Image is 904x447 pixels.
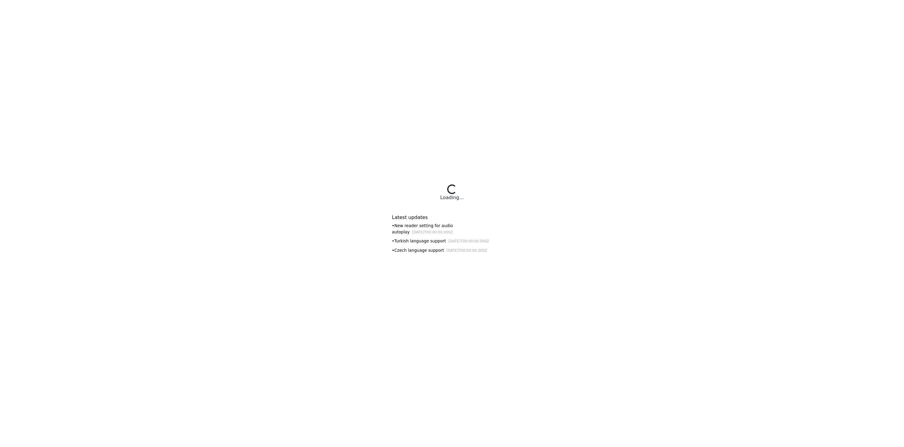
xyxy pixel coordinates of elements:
div: • Turkish language support [392,238,512,244]
small: [DATE]T00:00:00.000Z [446,248,487,253]
div: • Czech language support [392,247,512,254]
small: [DATE]T00:00:00.000Z [448,239,489,243]
div: • New reader setting for audio autoplay [392,223,512,235]
h6: Latest updates [392,214,512,220]
div: Loading... [440,194,464,201]
small: [DATE]T00:00:00.000Z [412,230,453,234]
